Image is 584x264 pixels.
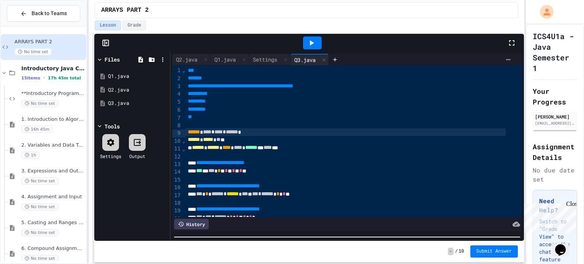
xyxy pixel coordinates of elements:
[172,207,182,215] div: 19
[21,168,85,174] span: 3. Expressions and Output
[459,248,464,255] span: 10
[100,153,121,160] div: Settings
[108,73,167,80] div: Q1.java
[21,126,53,133] span: 16h 45m
[172,199,182,207] div: 18
[7,5,80,22] button: Back to Teams
[129,153,145,160] div: Output
[14,48,52,55] span: No time set
[43,75,45,81] span: •
[172,83,182,91] div: 3
[21,245,85,252] span: 6. Compound Assignment Operators
[521,201,576,233] iframe: chat widget
[21,177,59,185] span: No time set
[172,90,182,98] div: 4
[32,9,67,17] span: Back to Teams
[172,122,182,130] div: 8
[108,86,167,94] div: Q2.java
[290,56,319,64] div: Q3.java
[108,100,167,107] div: Q3.java
[455,248,458,255] span: /
[532,3,555,21] div: My Account
[172,168,182,176] div: 14
[552,234,576,256] iframe: chat widget
[211,54,249,65] div: Q1.java
[448,248,454,255] span: -
[172,215,182,223] div: 20
[21,100,59,107] span: No time set
[172,192,182,200] div: 17
[21,194,85,200] span: 4. Assignment and Input
[172,153,182,161] div: 12
[172,130,182,138] div: 9
[21,142,85,149] span: 2. Variables and Data Types
[95,21,121,30] button: Lesson
[101,6,149,15] span: ARRAYS PART 2
[182,138,186,144] span: Fold line
[21,90,85,97] span: **Introductory Programming Exercises **
[172,114,182,122] div: 7
[172,184,182,192] div: 16
[533,31,577,73] h1: ICS4U1a - Java Semester 1
[172,75,182,83] div: 2
[105,55,120,63] div: Files
[470,245,518,258] button: Submit Answer
[533,166,577,184] div: No due date set
[172,138,182,145] div: 10
[21,65,85,72] span: Introductory Java Concepts
[182,146,186,152] span: Fold line
[535,113,575,120] div: [PERSON_NAME]
[21,229,59,236] span: No time set
[533,86,577,107] h2: Your Progress
[172,67,182,75] div: 1
[172,145,182,153] div: 11
[48,76,81,81] span: 17h 45m total
[105,122,120,130] div: Tools
[172,176,182,184] div: 15
[172,54,211,65] div: Q2.java
[539,196,571,215] h3: Need Help?
[14,39,85,45] span: ARRAYS PART 2
[21,220,85,226] span: 5. Casting and Ranges of Values
[21,116,85,123] span: 1. Introduction to Algorithms, Programming, and Compilers
[21,152,40,159] span: 1h
[172,106,182,114] div: 6
[172,161,182,169] div: 13
[172,98,182,106] div: 5
[535,120,575,126] div: [EMAIL_ADDRESS][DOMAIN_NAME]
[533,141,577,163] h2: Assignment Details
[21,255,59,262] span: No time set
[290,54,329,65] div: Q3.java
[174,219,209,229] div: History
[21,76,40,81] span: 15 items
[182,67,186,73] span: Fold line
[211,55,240,63] div: Q1.java
[122,21,146,30] button: Grade
[3,3,52,48] div: Chat with us now!Close
[476,248,512,255] span: Submit Answer
[172,55,201,63] div: Q2.java
[249,54,290,65] div: Settings
[249,55,281,63] div: Settings
[21,203,59,210] span: No time set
